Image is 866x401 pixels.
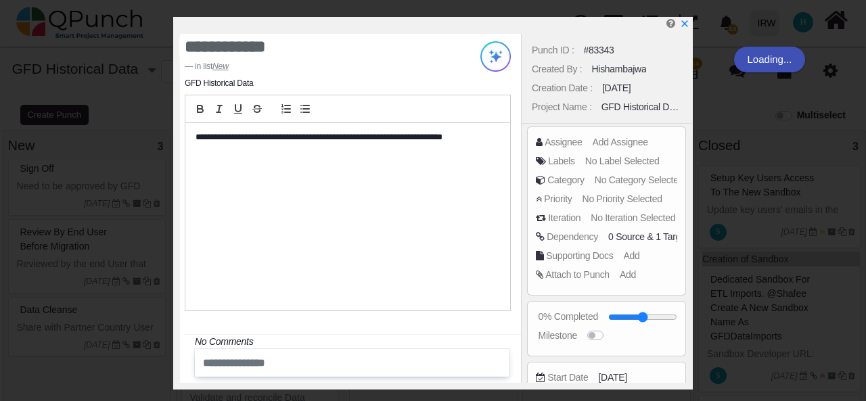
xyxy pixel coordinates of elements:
[680,19,689,28] svg: x
[734,47,806,72] div: Loading...
[195,336,253,347] i: No Comments
[680,18,689,29] a: x
[666,18,675,28] i: Edit Punch
[185,77,253,89] li: GFD Historical Data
